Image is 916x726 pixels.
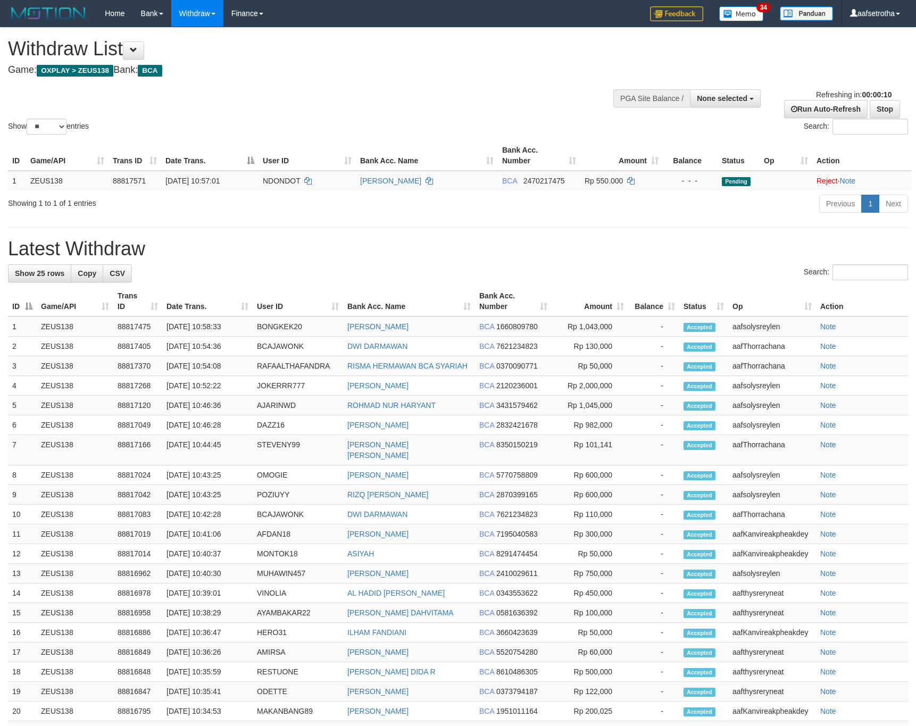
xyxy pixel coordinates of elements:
[496,549,538,558] span: Copy 8291474454 to clipboard
[347,381,409,390] a: [PERSON_NAME]
[684,402,715,411] span: Accepted
[37,583,113,603] td: ZEUS138
[8,415,37,435] td: 6
[37,642,113,662] td: ZEUS138
[347,707,409,715] a: [PERSON_NAME]
[37,376,113,396] td: ZEUS138
[628,376,679,396] td: -
[496,510,538,519] span: Copy 7621234823 to clipboard
[684,421,715,430] span: Accepted
[253,603,343,623] td: AYAMBAKAR22
[804,264,908,280] label: Search:
[728,286,816,316] th: Op: activate to sort column ascending
[162,485,253,505] td: [DATE] 10:43:25
[862,90,892,99] strong: 00:00:10
[8,583,37,603] td: 14
[253,376,343,396] td: JOKERRR777
[650,6,703,21] img: Feedback.jpg
[37,415,113,435] td: ZEUS138
[113,465,162,485] td: 88817024
[113,485,162,505] td: 88817042
[628,415,679,435] td: -
[162,286,253,316] th: Date Trans.: activate to sort column ascending
[756,3,771,12] span: 34
[15,269,64,278] span: Show 25 rows
[8,623,37,642] td: 16
[812,140,911,171] th: Action
[253,286,343,316] th: User ID: activate to sort column ascending
[479,628,494,637] span: BCA
[8,264,71,282] a: Show 25 rows
[347,440,409,460] a: [PERSON_NAME] [PERSON_NAME]
[113,286,162,316] th: Trans ID: activate to sort column ascending
[253,356,343,376] td: RAFAALTHAFANDRA
[820,490,836,499] a: Note
[8,435,37,465] td: 7
[820,322,836,331] a: Note
[113,396,162,415] td: 88817120
[347,342,407,351] a: DWI DARMAWAN
[690,89,761,107] button: None selected
[820,569,836,578] a: Note
[253,435,343,465] td: STEVENY99
[347,401,436,410] a: ROHMAD NUR HARYANT
[113,603,162,623] td: 88816958
[552,623,628,642] td: Rp 50,000
[8,316,37,337] td: 1
[8,119,89,135] label: Show entries
[502,177,517,185] span: BCA
[253,642,343,662] td: AMIRSA
[479,589,494,597] span: BCA
[820,628,836,637] a: Note
[8,485,37,505] td: 9
[113,564,162,583] td: 88816962
[552,603,628,623] td: Rp 100,000
[8,505,37,524] td: 10
[804,119,908,135] label: Search:
[253,564,343,583] td: MUHAWIN457
[728,564,816,583] td: aafsolysreylen
[684,491,715,500] span: Accepted
[8,376,37,396] td: 4
[479,322,494,331] span: BCA
[628,337,679,356] td: -
[628,396,679,415] td: -
[479,648,494,656] span: BCA
[552,544,628,564] td: Rp 50,000
[728,337,816,356] td: aafThorrachana
[820,687,836,696] a: Note
[728,376,816,396] td: aafsolysreylen
[552,524,628,544] td: Rp 300,000
[479,530,494,538] span: BCA
[820,549,836,558] a: Note
[253,583,343,603] td: VINOLIA
[8,544,37,564] td: 12
[343,286,475,316] th: Bank Acc. Name: activate to sort column ascending
[820,510,836,519] a: Note
[253,485,343,505] td: POZIUYY
[870,100,900,118] a: Stop
[162,642,253,662] td: [DATE] 10:36:26
[253,505,343,524] td: BCAJAWONK
[684,629,715,638] span: Accepted
[684,441,715,450] span: Accepted
[113,524,162,544] td: 88817019
[253,396,343,415] td: AJARINWD
[113,177,146,185] span: 88817571
[8,337,37,356] td: 2
[728,583,816,603] td: aafthysreryneat
[162,316,253,337] td: [DATE] 10:58:33
[496,322,538,331] span: Copy 1660809780 to clipboard
[679,286,728,316] th: Status: activate to sort column ascending
[663,140,718,171] th: Balance
[479,608,494,617] span: BCA
[820,421,836,429] a: Note
[113,544,162,564] td: 88817014
[840,177,856,185] a: Note
[8,524,37,544] td: 11
[628,583,679,603] td: -
[37,623,113,642] td: ZEUS138
[496,530,538,538] span: Copy 7195040583 to clipboard
[812,171,911,190] td: ·
[819,195,862,213] a: Previous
